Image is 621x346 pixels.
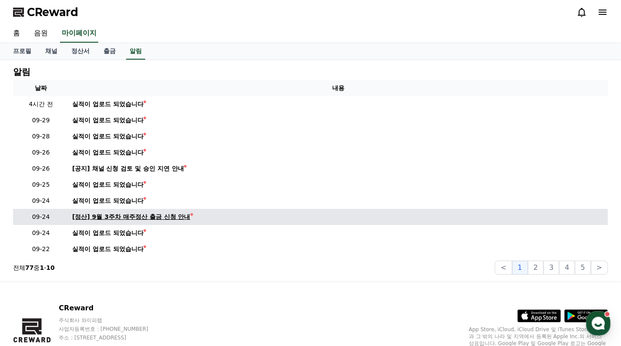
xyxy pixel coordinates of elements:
[17,116,65,125] p: 09-29
[72,212,604,222] a: [정산] 9월 3주차 매주정산 출금 신청 안내
[512,261,528,275] button: 1
[13,263,55,272] p: 전체 중 -
[57,274,112,296] a: 대화
[72,228,144,238] div: 실적이 업로드 되었습니다
[27,5,78,19] span: CReward
[13,80,69,96] th: 날짜
[59,326,165,333] p: 사업자등록번호 : [PHONE_NUMBER]
[97,43,123,60] a: 출금
[72,148,144,157] div: 실적이 업로드 되었습니다
[46,264,54,271] strong: 10
[72,100,144,109] div: 실적이 업로드 되었습니다
[72,245,144,254] div: 실적이 업로드 되었습니다
[38,43,64,60] a: 채널
[27,24,55,43] a: 음원
[72,116,144,125] div: 실적이 업로드 되었습니다
[13,67,30,77] h4: 알림
[80,287,90,294] span: 대화
[27,287,33,294] span: 홈
[13,5,78,19] a: CReward
[126,43,145,60] a: 알림
[72,180,604,189] a: 실적이 업로드 되었습니다
[17,245,65,254] p: 09-22
[64,43,97,60] a: 정산서
[17,132,65,141] p: 09-28
[17,148,65,157] p: 09-26
[559,261,575,275] button: 4
[544,261,559,275] button: 3
[3,274,57,296] a: 홈
[134,287,145,294] span: 설정
[72,196,144,205] div: 실적이 업로드 되었습니다
[40,264,44,271] strong: 1
[6,24,27,43] a: 홈
[17,180,65,189] p: 09-25
[59,334,165,341] p: 주소 : [STREET_ADDRESS]
[17,196,65,205] p: 09-24
[72,180,144,189] div: 실적이 업로드 되었습니다
[60,24,98,43] a: 마이페이지
[528,261,544,275] button: 2
[17,228,65,238] p: 09-24
[72,164,184,173] div: [공지] 채널 신청 검토 및 승인 지연 안내
[72,132,144,141] div: 실적이 업로드 되었습니다
[495,261,512,275] button: <
[59,303,165,313] p: CReward
[72,116,604,125] a: 실적이 업로드 되었습니다
[17,212,65,222] p: 09-24
[72,164,604,173] a: [공지] 채널 신청 검토 및 승인 지연 안내
[591,261,608,275] button: >
[72,245,604,254] a: 실적이 업로드 되었습니다
[72,148,604,157] a: 실적이 업로드 되었습니다
[69,80,608,96] th: 내용
[575,261,591,275] button: 5
[72,212,190,222] div: [정산] 9월 3주차 매주정산 출금 신청 안내
[72,228,604,238] a: 실적이 업로드 되었습니다
[59,317,165,324] p: 주식회사 와이피랩
[72,132,604,141] a: 실적이 업로드 되었습니다
[6,43,38,60] a: 프로필
[72,196,604,205] a: 실적이 업로드 되었습니다
[17,164,65,173] p: 09-26
[72,100,604,109] a: 실적이 업로드 되었습니다
[112,274,167,296] a: 설정
[17,100,65,109] p: 4시간 전
[25,264,33,271] strong: 77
